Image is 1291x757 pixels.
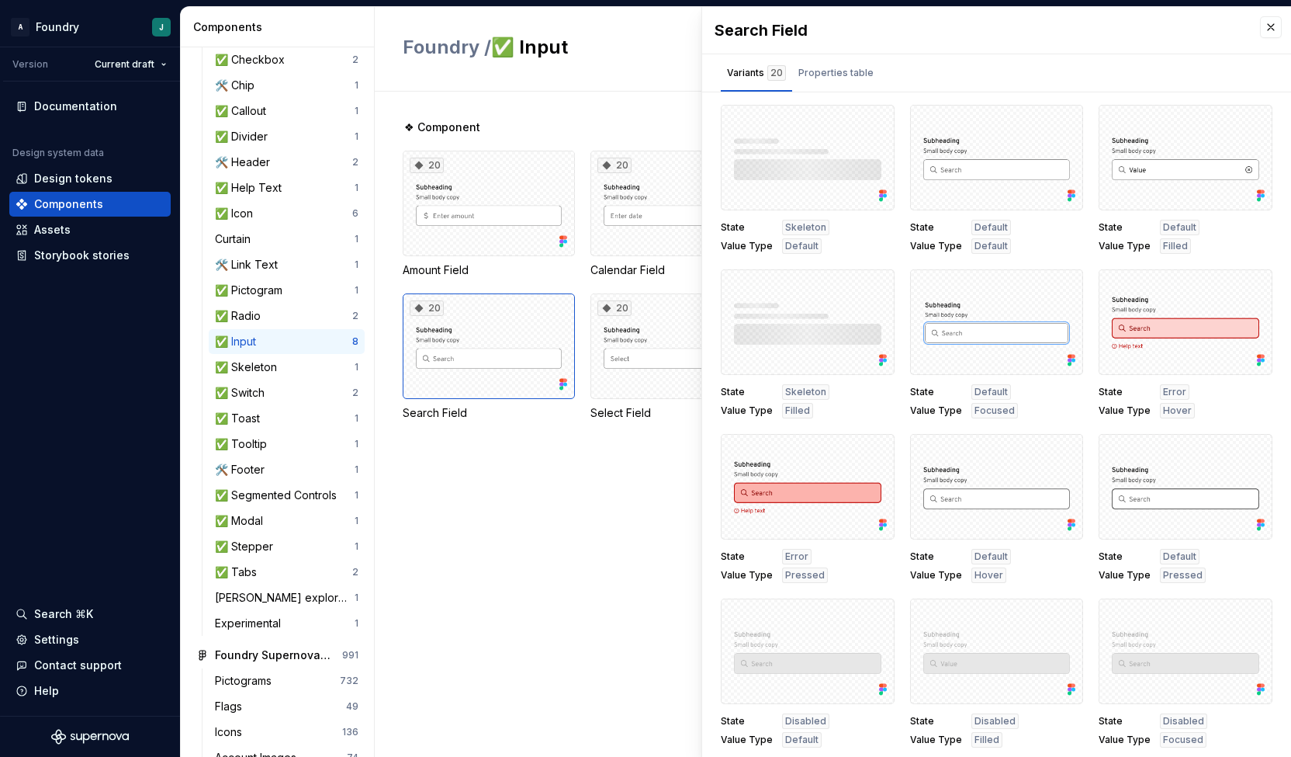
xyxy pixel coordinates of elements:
span: State [721,715,773,727]
a: ✅ Stepper1 [209,534,365,559]
span: Value Type [910,734,962,746]
div: ✅ Segmented Controls [215,488,343,503]
span: Disabled [1163,715,1204,727]
a: ✅ Tabs2 [209,560,365,585]
div: ✅ Divider [215,129,274,144]
div: Components [34,196,103,212]
div: 1 [355,105,358,117]
a: 🛠️ Chip1 [209,73,365,98]
span: Skeleton [785,386,826,398]
div: Calendar Field [590,262,763,278]
a: ✅ Help Text1 [209,175,365,200]
div: Documentation [34,99,117,114]
span: State [721,386,773,398]
span: State [721,550,773,563]
a: Curtain1 [209,227,365,252]
span: Value Type [721,405,773,417]
div: Foundry [36,19,79,35]
div: Select Field [590,405,763,421]
button: Help [9,679,171,703]
div: ✅ Input [215,334,262,349]
a: Pictograms732 [209,668,365,693]
span: State [910,550,962,563]
a: ✅ Checkbox2 [209,47,365,72]
button: Current draft [88,54,174,75]
div: [PERSON_NAME] exploration [215,590,355,606]
div: 1 [355,79,358,92]
span: ❖ Component [404,120,480,135]
div: Properties table [798,65,874,81]
span: State [1099,221,1151,234]
div: 20 [410,300,444,316]
span: Error [785,550,808,563]
span: Pressed [1163,569,1203,582]
div: Search Field [403,405,575,421]
span: Value Type [721,240,773,252]
div: ✅ Switch [215,385,271,401]
span: Focused [1163,734,1203,746]
div: 20Select Field [590,293,763,421]
div: Settings [34,632,79,648]
div: Help [34,683,59,699]
div: Flags [215,699,248,714]
div: 20 [597,158,632,173]
a: ✅ Icon6 [209,201,365,226]
a: [PERSON_NAME] exploration1 [209,585,365,610]
button: Contact support [9,653,171,678]
div: Components [193,19,368,35]
a: 🛠️ Footer1 [209,457,365,482]
div: A [11,18,29,36]
a: Settings [9,627,171,652]
div: Assets [34,222,71,238]
div: 20Calendar Field [590,151,763,278]
a: ✅ Radio2 [209,304,365,328]
div: Pictograms [215,673,278,689]
span: Value Type [721,734,773,746]
div: ✅ Stepper [215,539,279,554]
a: Foundry Supernova Assets991 [190,643,365,668]
span: Default [1163,221,1196,234]
div: ✅ Skeleton [215,359,283,375]
a: ✅ Input8 [209,329,365,354]
div: 6 [352,207,358,220]
button: AFoundryJ [3,10,177,43]
span: State [1099,550,1151,563]
span: Value Type [910,405,962,417]
a: ✅ Segmented Controls1 [209,483,365,508]
div: 1 [355,361,358,373]
a: ✅ Callout1 [209,99,365,123]
span: Hover [974,569,1003,582]
div: Variants [727,65,786,81]
div: 1 [355,412,358,425]
div: 1 [355,284,358,297]
a: ✅ Skeleton1 [209,355,365,380]
div: ✅ Callout [215,103,272,119]
span: Value Type [1099,569,1151,582]
svg: Supernova Logo [51,729,129,745]
span: State [721,221,773,234]
span: Value Type [721,569,773,582]
div: 991 [342,649,358,662]
span: State [910,386,962,398]
span: Default [1163,550,1196,563]
div: 1 [355,130,358,143]
a: ✅ Modal1 [209,509,365,533]
div: ✅ Modal [215,513,269,529]
div: 1 [355,592,358,604]
span: State [910,221,962,234]
div: ✅ Icon [215,206,259,221]
a: ✅ Toast1 [209,406,365,431]
button: Search ⌘K [9,602,171,627]
span: Default [785,240,819,252]
a: Design tokens [9,166,171,191]
a: Documentation [9,94,171,119]
span: Default [974,221,1008,234]
div: Amount Field [403,262,575,278]
a: Flags49 [209,694,365,719]
span: Error [1163,386,1186,398]
div: 🛠️ Footer [215,462,271,477]
div: 2 [352,310,358,322]
a: ✅ Divider1 [209,124,365,149]
span: State [1099,715,1151,727]
div: 1 [355,617,358,630]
